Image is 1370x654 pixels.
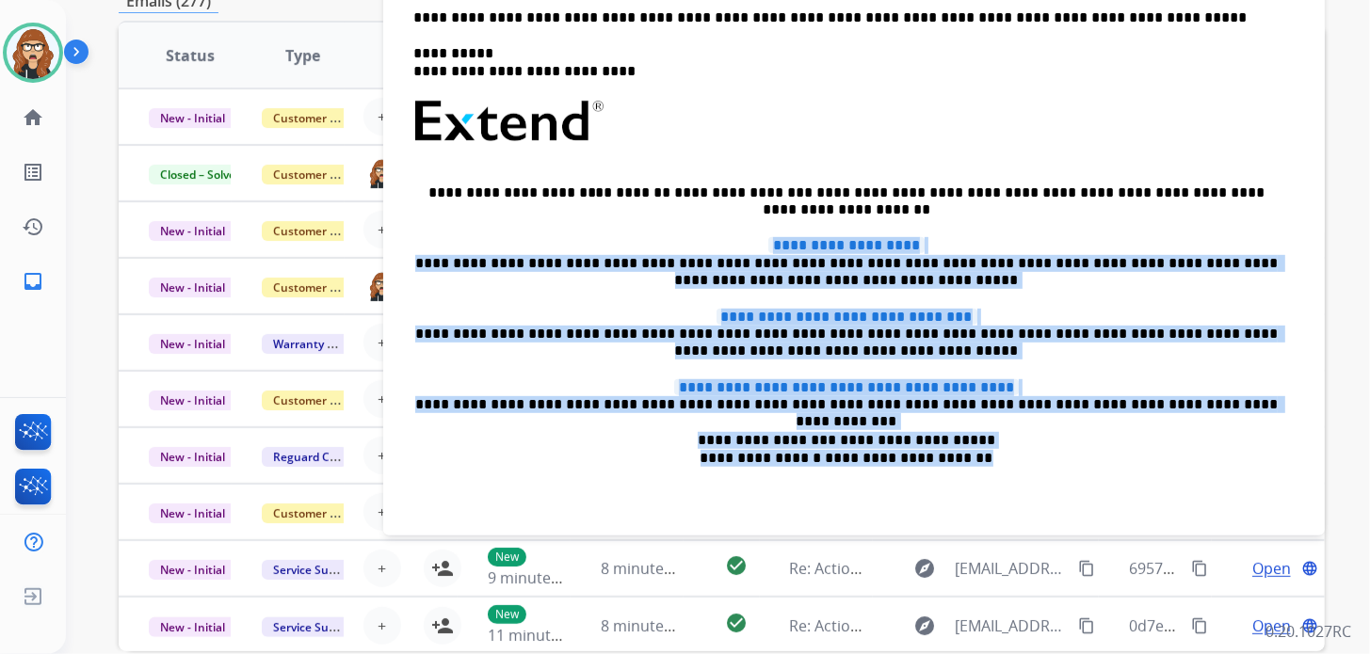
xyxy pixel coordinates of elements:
span: Customer Support [262,278,384,297]
span: + [378,105,386,128]
button: + [363,380,401,418]
mat-icon: content_copy [1191,560,1208,577]
span: Open [1252,614,1291,637]
span: Type [285,44,320,67]
p: 0.20.1027RC [1265,620,1351,643]
span: New - Initial [149,617,236,637]
p: New [488,605,526,624]
span: 8 minutes ago [601,558,701,579]
mat-icon: history [22,215,44,238]
mat-icon: inbox [22,270,44,293]
mat-icon: list_alt [22,161,44,183]
span: Warranty Ops [262,334,359,354]
mat-icon: person_add [431,557,454,580]
span: Closed – Solved [149,165,253,184]
span: [EMAIL_ADDRESS][DOMAIN_NAME] [956,614,1068,637]
button: + [363,211,401,248]
span: + [378,444,386,467]
span: [EMAIL_ADDRESS][DOMAIN_NAME] [956,557,1068,580]
span: New - Initial [149,278,236,297]
span: + [378,218,386,241]
mat-icon: language [1301,560,1318,577]
button: + [363,437,401,474]
img: agent-avatar [367,158,396,189]
mat-icon: home [22,106,44,129]
span: 11 minutes ago [488,625,597,646]
span: New - Initial [149,503,236,523]
span: Open [1252,557,1291,580]
button: + [363,550,401,587]
mat-icon: content_copy [1191,617,1208,634]
span: New - Initial [149,447,236,467]
span: + [378,388,386,410]
span: New - Initial [149,334,236,354]
span: + [378,614,386,637]
button: + [363,324,401,361]
span: New - Initial [149,108,236,128]
span: Customer Support [262,503,384,523]
span: 9 minutes ago [488,567,588,588]
button: + [363,98,401,136]
mat-icon: person_add [431,614,454,637]
mat-icon: content_copy [1078,560,1095,577]
span: 8 minutes ago [601,615,701,636]
img: agent-avatar [367,271,396,302]
span: New - Initial [149,221,236,241]
mat-icon: content_copy [1078,617,1095,634]
mat-icon: check_circle [725,612,748,634]
span: Service Support [262,560,369,580]
button: + [363,607,401,645]
mat-icon: check_circle [725,554,748,577]
span: Customer Support [262,391,384,410]
span: New - Initial [149,560,236,580]
span: + [378,557,386,580]
span: Customer Support [262,165,384,184]
img: avatar [7,26,59,79]
span: Status [166,44,215,67]
mat-icon: explore [914,557,937,580]
span: Reguard CS [262,447,347,467]
span: + [378,331,386,354]
span: Customer Support [262,108,384,128]
p: New [488,548,526,566]
mat-icon: explore [914,614,937,637]
button: + [363,493,401,531]
span: New - Initial [149,391,236,410]
span: Service Support [262,617,369,637]
span: + [378,501,386,523]
span: Customer Support [262,221,384,241]
mat-icon: language [1301,617,1318,634]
